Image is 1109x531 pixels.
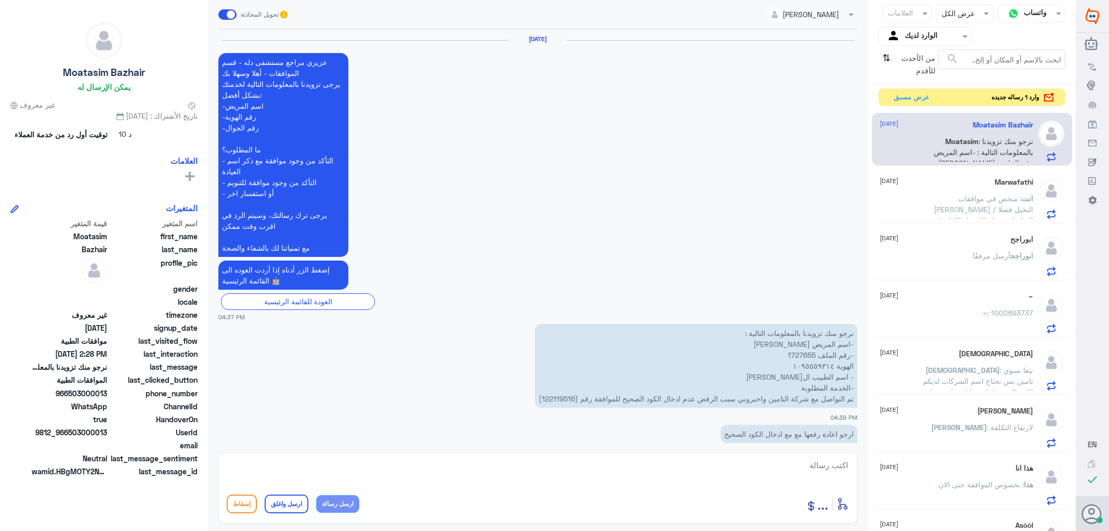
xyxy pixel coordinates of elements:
span: Bazhair [32,244,107,255]
div: العلامات [886,7,913,21]
span: [DATE] [880,119,898,128]
span: UserId [109,427,198,438]
span: last_message_id [109,466,198,477]
span: 2025-01-07T15:12:19.82Z [32,322,107,333]
span: : لارتفاع التكلفة [987,423,1033,432]
span: null [32,296,107,307]
span: last_interaction [109,348,198,359]
span: signup_date [109,322,198,333]
span: locale [109,296,198,307]
span: [PERSON_NAME] [931,423,987,432]
span: last_clicked_button [109,374,198,385]
img: yourInbox.svg [886,29,902,44]
h5: Moatasim Bazhair [973,121,1033,129]
img: defaultAdmin.png [1038,464,1064,490]
span: Moatasim [32,231,107,242]
span: 2025-09-09T11:28:51.9748507Z [32,348,107,359]
span: ~ [983,308,987,317]
input: ابحث بالإسم أو المكان أو إلخ.. [938,50,1065,69]
span: profile_pic [109,257,198,281]
span: تحويل المحادثة [241,10,279,19]
p: 8/9/2025, 4:39 PM [721,425,857,443]
span: توقيت أول رد من خدمة العملاء [15,129,108,140]
span: last_name [109,244,198,255]
h6: يمكن الإرسال له [77,82,131,92]
span: Moatasim [945,137,978,146]
h5: Asóòl [1015,521,1033,530]
span: last_message [109,361,198,372]
span: first_name [109,231,198,242]
span: null [32,440,107,451]
img: defaultAdmin.png [1038,407,1064,433]
img: defaultAdmin.png [1038,349,1064,375]
span: : بخصوص الموافقة حتى الان [938,480,1024,489]
span: EN [1088,439,1097,449]
p: 8/9/2025, 4:37 PM [218,261,348,290]
span: [DATE] [880,176,898,186]
span: HandoverOn [109,414,198,425]
button: ارسل رسالة [316,495,359,513]
img: defaultAdmin.png [1038,235,1064,261]
img: defaultAdmin.png [1038,121,1064,147]
h5: ABDULLAH [977,407,1033,416]
img: Widebot Logo [1086,8,1099,24]
span: [DATE] [880,520,898,529]
i: ⇅ [882,49,891,76]
span: غير معروف [10,99,55,110]
h5: سبحان الله [959,349,1033,358]
span: وارد 1 رساله جديده [991,93,1039,102]
img: defaultAdmin.png [86,23,122,58]
img: defaultAdmin.png [1038,292,1064,318]
h5: Moatasim Bazhair [63,67,145,79]
h5: ~ [1028,292,1033,301]
span: last_visited_flow [109,335,198,346]
span: [DATE] [880,405,898,415]
span: من الأحدث للأقدم [894,49,938,80]
button: ارسل واغلق [265,495,308,513]
span: 04:37 PM [218,313,245,321]
h5: Marwafathi [995,178,1033,187]
span: search [946,53,959,65]
span: wamid.HBgMOTY2NTAzMDAwMDEzFQIAEhgUM0FDRjhEMkFFRDg3NDg1RTM3MkQA [32,466,107,477]
span: موافقات الطبية [32,335,107,346]
span: last_message_sentiment [109,453,198,464]
span: أرسل مرفقًا [973,251,1010,260]
button: الصورة الشخصية [1082,504,1102,524]
div: العودة للقائمة الرئيسية [221,293,375,309]
span: ... [817,494,828,513]
p: 8/9/2025, 4:39 PM [535,324,857,408]
span: phone_number [109,388,198,399]
span: 2 [32,401,107,412]
span: ابوراجح [1010,251,1033,260]
h6: العلامات [171,156,198,165]
i: check [1086,473,1099,486]
span: 0 [32,453,107,464]
button: EN [1088,439,1097,450]
h5: هذا انا [1015,464,1033,473]
img: whatsapp.png [1006,6,1021,21]
span: 10 د [111,125,139,144]
span: قيمة المتغير [32,218,107,229]
span: gender [109,283,198,294]
button: إسقاط [227,495,257,513]
span: : متخص في موافقات [PERSON_NAME] / النخيل فضلا التواصل مع دله الاحساء للافاده /تمنياتي لك بالشفاء ... [934,194,1033,236]
span: نرجو منك تزويدنا بالمعلومات التالية : -اسم المريض معتصم صالح بازهير -رقم الملف 1727655 الهوية ١٠٩... [32,361,107,372]
span: الموافقات الطبية [32,374,107,385]
span: 966503000013 [32,388,107,399]
h6: المتغيرات [166,203,198,213]
span: [DATE] [880,291,898,300]
span: timezone [109,309,198,320]
span: 04:39 PM [830,414,857,421]
span: ChannelId [109,401,198,412]
h6: [DATE] [510,35,567,43]
span: [DATE] [880,234,898,243]
span: [DATE] [880,348,898,357]
button: search [946,50,959,68]
span: : 1000693737 [987,308,1033,317]
button: عرض مسبق [889,89,934,106]
span: true [32,414,107,425]
h5: ابوراجح [1010,235,1033,244]
img: defaultAdmin.png [1038,178,1064,204]
span: اسم المتغير [109,218,198,229]
span: [DEMOGRAPHIC_DATA] [925,366,1000,374]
